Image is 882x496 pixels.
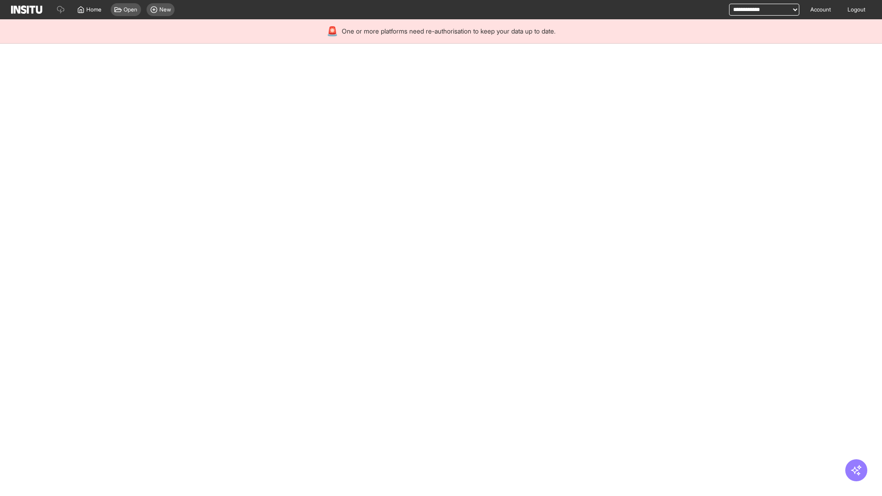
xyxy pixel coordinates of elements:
[86,6,102,13] span: Home
[124,6,137,13] span: Open
[342,27,555,36] span: One or more platforms need re-authorisation to keep your data up to date.
[327,25,338,38] div: 🚨
[159,6,171,13] span: New
[11,6,42,14] img: Logo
